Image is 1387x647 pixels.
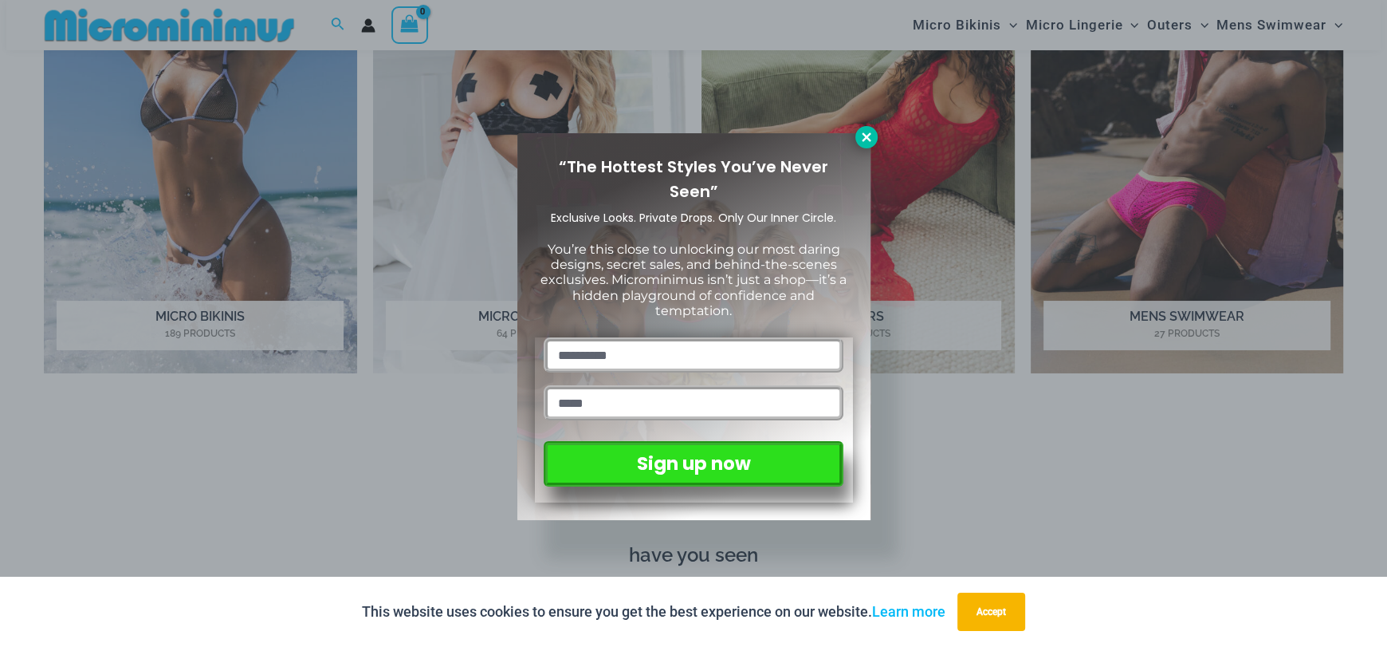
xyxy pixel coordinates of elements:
span: Exclusive Looks. Private Drops. Only Our Inner Circle. [551,210,836,226]
button: Sign up now [544,441,843,487]
button: Close [855,126,878,148]
span: “The Hottest Styles You’ve Never Seen” [559,156,828,203]
span: You’re this close to unlocking our most daring designs, secret sales, and behind-the-scenes exclu... [540,242,847,318]
a: Learn more [872,603,945,620]
button: Accept [957,593,1025,631]
p: This website uses cookies to ensure you get the best experience on our website. [362,600,945,624]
